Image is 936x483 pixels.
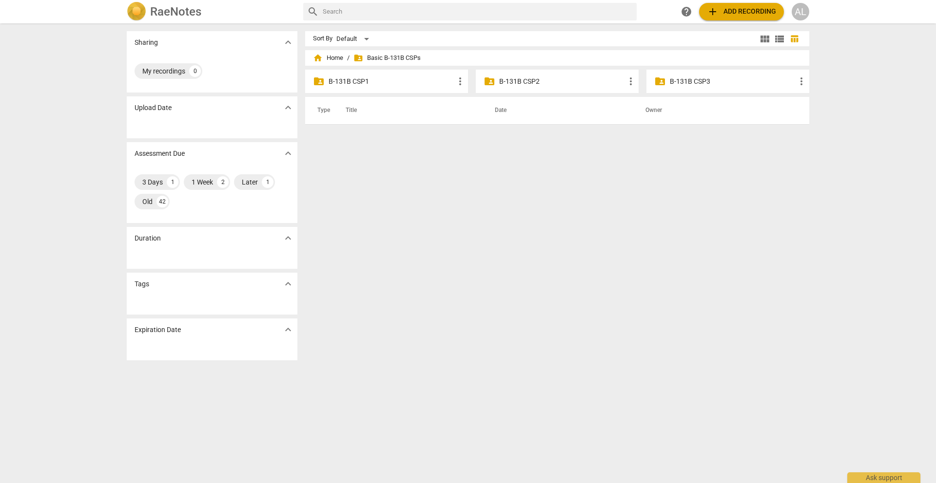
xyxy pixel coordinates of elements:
[282,324,294,335] span: expand_more
[681,6,692,18] span: help
[334,97,483,124] th: Title
[483,97,634,124] th: Date
[323,4,633,19] input: Search
[217,176,229,188] div: 2
[313,35,332,42] div: Sort By
[142,177,163,187] div: 3 Days
[790,34,799,43] span: table_chart
[847,472,920,483] div: Ask support
[625,75,637,87] span: more_vert
[262,176,273,188] div: 1
[142,197,153,206] div: Old
[707,6,776,18] span: Add recording
[353,53,421,63] span: Basic B-131B CSPs
[281,277,295,291] button: Show more
[707,6,719,18] span: add
[281,35,295,50] button: Show more
[329,76,454,87] p: B-131B CSP1
[281,322,295,337] button: Show more
[282,148,294,159] span: expand_more
[156,196,168,207] div: 42
[499,76,625,87] p: B-131B CSP2
[759,33,771,45] span: view_module
[192,177,213,187] div: 1 Week
[242,177,258,187] div: Later
[336,31,372,47] div: Default
[796,75,807,87] span: more_vert
[654,75,666,87] span: folder_shared
[135,233,161,243] p: Duration
[127,2,146,21] img: Logo
[774,33,785,45] span: view_list
[353,53,363,63] span: folder_shared
[670,76,796,87] p: B-131B CSP3
[484,75,495,87] span: folder_shared
[150,5,201,19] h2: RaeNotes
[310,97,334,124] th: Type
[792,3,809,20] button: AL
[135,149,185,159] p: Assessment Due
[313,53,323,63] span: home
[787,32,801,46] button: Table view
[135,103,172,113] p: Upload Date
[699,3,784,20] button: Upload
[135,279,149,289] p: Tags
[634,97,799,124] th: Owner
[307,6,319,18] span: search
[347,55,350,62] span: /
[281,100,295,115] button: Show more
[127,2,295,21] a: LogoRaeNotes
[282,278,294,290] span: expand_more
[135,37,158,48] p: Sharing
[142,66,185,76] div: My recordings
[282,102,294,113] span: expand_more
[758,32,772,46] button: Tile view
[678,3,695,20] a: Help
[282,232,294,244] span: expand_more
[189,65,201,77] div: 0
[772,32,787,46] button: List view
[282,37,294,48] span: expand_more
[135,325,181,335] p: Expiration Date
[313,75,325,87] span: folder_shared
[167,176,178,188] div: 1
[281,231,295,245] button: Show more
[281,146,295,161] button: Show more
[313,53,343,63] span: Home
[454,75,466,87] span: more_vert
